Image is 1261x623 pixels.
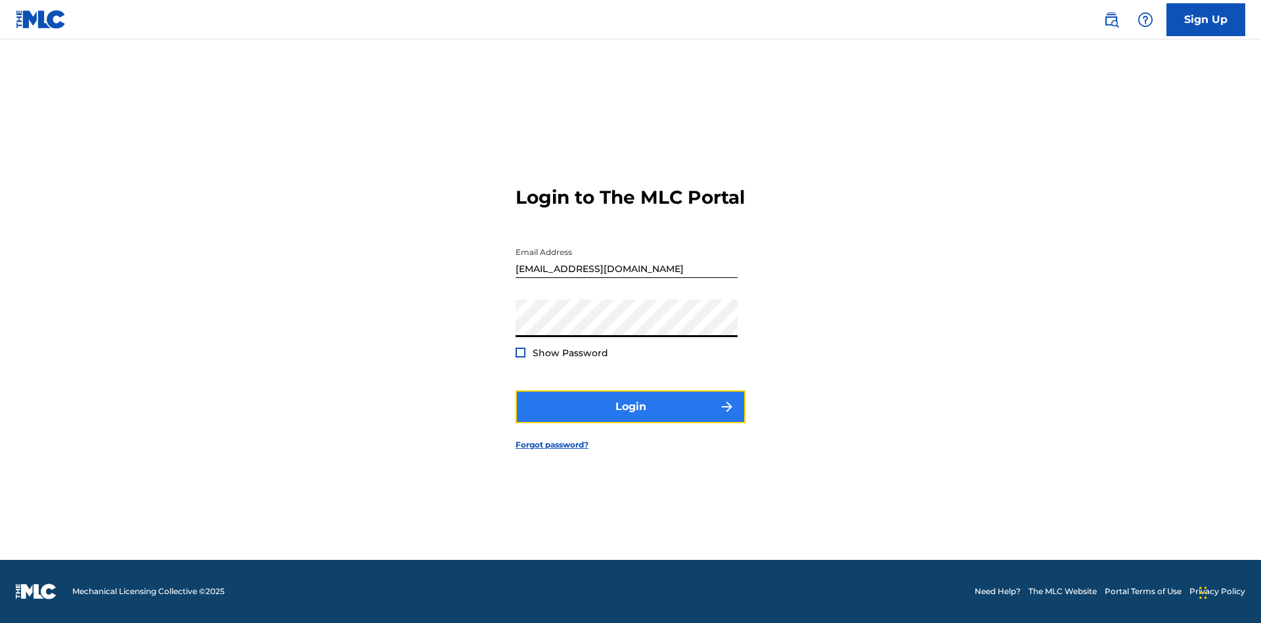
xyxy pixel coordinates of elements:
a: Need Help? [975,586,1021,597]
span: Show Password [533,347,608,359]
div: Drag [1199,573,1207,612]
a: The MLC Website [1029,586,1097,597]
img: search [1103,12,1119,28]
h3: Login to The MLC Portal [516,186,745,209]
a: Public Search [1098,7,1124,33]
img: f7272a7cc735f4ea7f67.svg [719,399,735,415]
a: Forgot password? [516,439,588,451]
img: logo [16,584,56,599]
div: Help [1132,7,1159,33]
a: Portal Terms of Use [1105,586,1182,597]
img: help [1138,12,1153,28]
a: Privacy Policy [1189,586,1245,597]
a: Sign Up [1166,3,1245,36]
img: MLC Logo [16,10,66,29]
button: Login [516,390,745,423]
iframe: Chat Widget [1195,560,1261,623]
span: Mechanical Licensing Collective © 2025 [72,586,225,597]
